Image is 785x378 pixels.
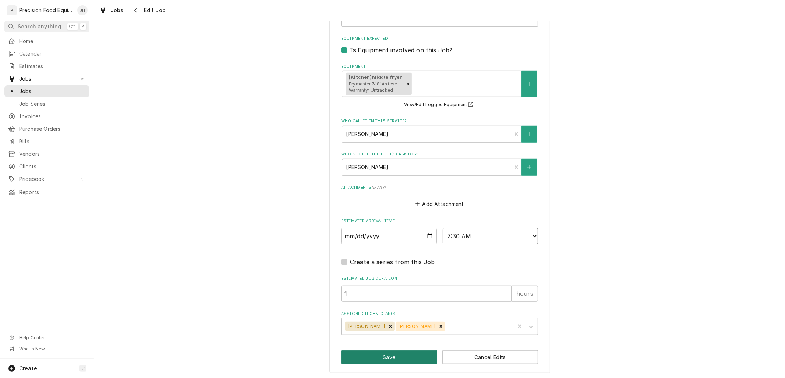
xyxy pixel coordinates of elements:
div: Remove [object Object] [404,73,412,95]
input: Date [341,228,437,244]
span: Job Series [19,100,86,108]
span: Bills [19,138,86,145]
span: Help Center [19,335,85,341]
div: Who should the tech(s) ask for? [341,151,538,175]
span: Jobs [19,88,86,95]
span: Create [19,365,37,371]
label: Equipment Expected [341,36,538,42]
div: Equipment Expected [341,36,538,55]
button: Add Attachment [414,199,466,209]
span: Frymaster 31814nfcse Warranty: Untracked [349,81,397,93]
a: Go to Jobs [4,73,89,85]
svg: Create New Contact [527,165,531,170]
div: Remove Mike Caster [437,322,445,331]
span: ( if any ) [372,185,386,189]
span: Jobs [19,75,75,83]
a: Purchase Orders [4,123,89,135]
div: Jason Hertel's Avatar [77,5,88,15]
a: Jobs [4,85,89,97]
label: Is Equipment involved on this Job? [350,46,452,55]
span: Ctrl [69,24,77,29]
a: Bills [4,136,89,147]
div: [PERSON_NAME] [396,322,437,331]
button: Create New Contact [521,159,537,176]
label: Create a series from this Job [350,258,435,266]
label: Attachments [341,185,538,190]
div: Estimated Job Duration [341,276,538,302]
a: Clients [4,161,89,172]
span: K [82,24,85,29]
button: View/Edit Logged Equipment [403,100,477,109]
button: Create New Contact [521,126,537,143]
label: Equipment [341,64,538,70]
span: Estimates [19,63,86,70]
a: Job Series [4,98,89,110]
button: Save [341,350,437,364]
span: What's New [19,346,85,352]
div: P [7,5,17,15]
div: Attachments [341,185,538,209]
span: Home [19,38,86,45]
a: Estimates [4,60,89,72]
a: Calendar [4,48,89,60]
span: Pricebook [19,175,75,183]
div: Button Group [341,350,538,364]
svg: Create New Equipment [527,81,531,87]
button: Create New Equipment [521,71,537,97]
label: Who called in this service? [341,118,538,124]
a: Go to Help Center [4,333,89,343]
button: Navigate back [130,4,142,16]
strong: [Kitchen] Middle fryer [349,74,402,80]
a: Jobs [96,4,127,16]
div: Assigned Technician(s) [341,311,538,335]
a: Vendors [4,148,89,160]
label: Who should the tech(s) ask for? [341,151,538,157]
span: Edit Job [142,7,166,14]
a: Reports [4,186,89,198]
div: Remove Pete Nielson [386,322,395,331]
div: Precision Food Equipment LLC [19,7,73,14]
span: Invoices [19,113,86,120]
span: C [81,365,85,371]
a: Go to What's New [4,344,89,354]
div: JH [77,5,88,15]
span: Clients [19,163,86,170]
div: Equipment [341,64,538,109]
div: [PERSON_NAME] [345,322,386,331]
a: Home [4,35,89,47]
label: Estimated Arrival Time [341,218,538,224]
span: Jobs [110,7,124,14]
button: Search anythingCtrlK [4,21,89,32]
select: Time Select [443,228,538,244]
a: Invoices [4,111,89,122]
div: Button Group Row [341,350,538,364]
a: Go to Pricebook [4,173,89,185]
span: Calendar [19,50,86,57]
button: Cancel Edits [442,350,538,364]
div: Who called in this service? [341,118,538,142]
label: Estimated Job Duration [341,276,538,281]
span: Reports [19,189,86,196]
label: Assigned Technician(s) [341,311,538,317]
div: Estimated Arrival Time [341,218,538,244]
span: Search anything [18,23,61,30]
svg: Create New Contact [527,132,531,137]
div: hours [512,286,538,302]
span: Purchase Orders [19,125,86,133]
span: Vendors [19,150,86,158]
